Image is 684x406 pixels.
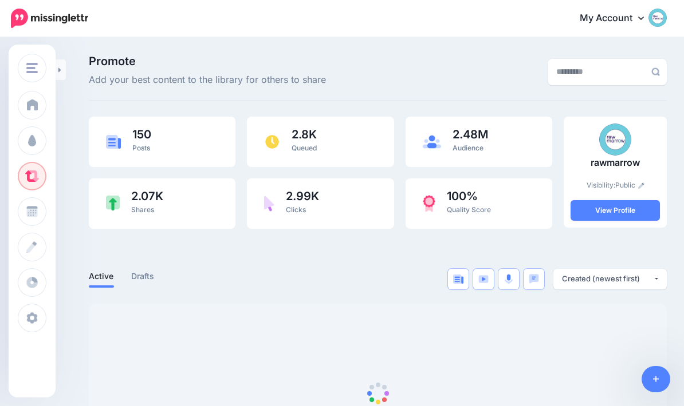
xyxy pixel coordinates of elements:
[286,205,306,214] span: Clicks
[562,273,653,284] div: Created (newest first)
[264,134,280,150] img: clock.png
[638,182,644,189] img: pencil.png
[571,200,660,221] a: View Profile
[286,190,319,202] span: 2.99K
[292,129,317,140] span: 2.8K
[651,67,660,76] img: search-grey-6.png
[553,269,667,289] button: Created (newest first)
[106,196,120,211] img: share-green.png
[447,190,491,202] span: 100%
[264,196,274,212] img: pointer-purple.png
[453,274,463,284] img: article-blue.png
[571,156,660,170] p: rawmarrow
[447,205,491,214] span: Quality Score
[599,124,631,156] img: AMCR5HT29WK0UOVL7GCSMSH0ZWXMZH1I_thumb.png
[505,274,513,284] img: microphone.png
[453,129,488,140] span: 2.48M
[423,195,435,212] img: prize-red.png
[571,180,660,191] p: Visibility:
[529,274,539,284] img: chat-square-blue.png
[106,135,121,148] img: article-blue.png
[292,144,317,152] span: Queued
[11,9,88,28] img: Missinglettr
[132,129,151,140] span: 150
[89,269,114,283] a: Active
[26,63,38,73] img: menu.png
[131,205,154,214] span: Shares
[615,181,644,189] a: Public
[453,144,483,152] span: Audience
[89,73,326,87] span: Add your best content to the library for others to share
[568,5,667,33] a: My Account
[423,135,441,149] img: users-blue.png
[131,190,163,202] span: 2.07K
[478,275,489,283] img: video-blue.png
[132,144,150,152] span: Posts
[131,269,155,283] a: Drafts
[89,55,326,67] span: Promote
